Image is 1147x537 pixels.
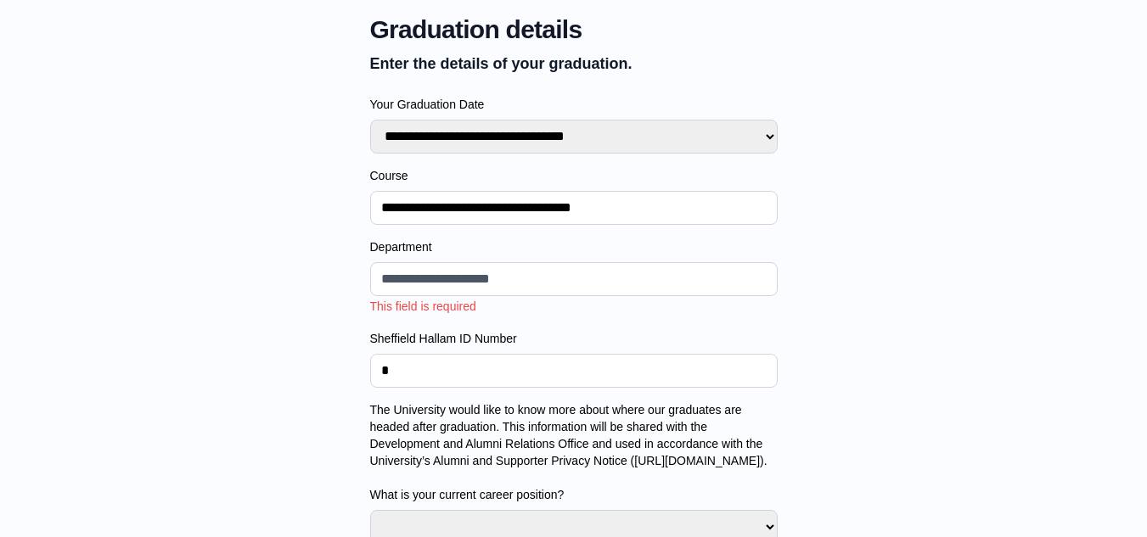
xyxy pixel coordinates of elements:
[370,52,778,76] p: Enter the details of your graduation.
[370,96,778,113] label: Your Graduation Date
[370,14,778,45] span: Graduation details
[370,167,778,184] label: Course
[370,299,476,313] span: This field is required
[370,330,778,347] label: Sheffield Hallam ID Number
[370,401,778,503] label: The University would like to know more about where our graduates are headed after graduation. Thi...
[370,238,778,255] label: Department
